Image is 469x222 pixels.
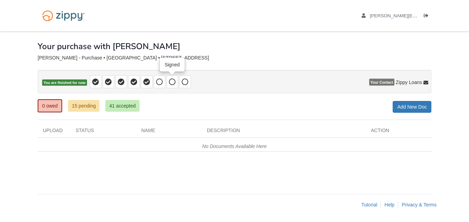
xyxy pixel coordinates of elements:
[396,79,422,86] span: Zippy Loans
[105,100,139,112] a: 41 accepted
[136,127,202,137] div: Name
[38,99,62,112] a: 0 owed
[393,101,431,113] a: Add New Doc
[42,80,87,86] span: You are finished for now
[38,55,431,61] div: [PERSON_NAME] - Purchase • [GEOGRAPHIC_DATA] • [STREET_ADDRESS]
[384,202,394,207] a: Help
[160,58,185,71] div: Signed
[202,127,366,137] div: Description
[70,127,136,137] div: Status
[38,7,89,25] img: Logo
[424,13,431,20] a: Log out
[202,144,267,149] em: No Documents Available Here
[369,79,394,86] span: Your Contact
[38,127,70,137] div: Upload
[402,202,437,207] a: Privacy & Terms
[38,42,180,51] h1: Your purchase with [PERSON_NAME]
[366,127,431,137] div: Action
[68,100,99,112] a: 15 pending
[361,202,377,207] a: Tutorial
